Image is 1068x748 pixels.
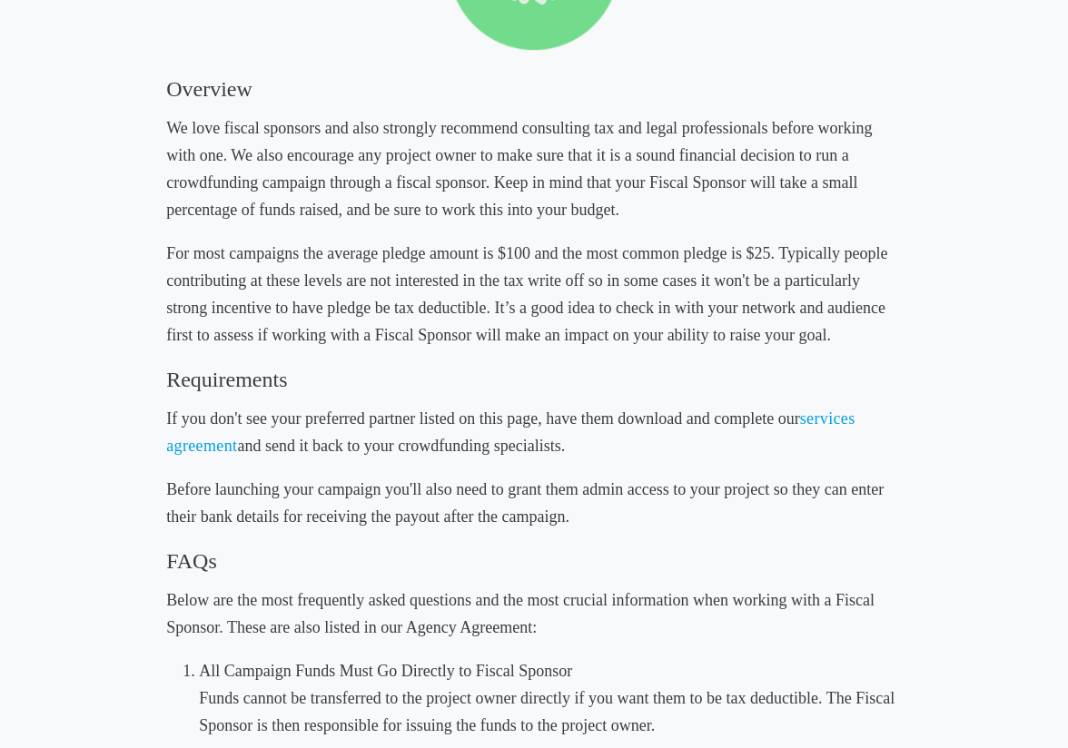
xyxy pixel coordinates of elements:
h5: Below are the most frequently asked questions and the most crucial information when working with ... [166,586,902,641]
h5: We love fiscal sponsors and also strongly recommend consulting tax and legal professionals before... [166,114,902,223]
li: Funds cannot be transferred to the project owner directly if you want them to be tax deductible. ... [199,657,902,739]
h3: FAQs [166,546,902,576]
h5: If you don't see your preferred partner listed on this page, have them download and complete our ... [166,405,902,459]
h5: For most campaigns the average pledge amount is $100 and the most common pledge is $25. Typically... [166,240,902,349]
span: All Campaign Funds Must Go Directly to Fiscal Sponsor [199,662,572,680]
h3: Requirements [166,365,902,394]
h3: Overview [166,74,902,103]
h5: Before launching your campaign you'll also need to grant them admin access to your project so the... [166,476,902,530]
